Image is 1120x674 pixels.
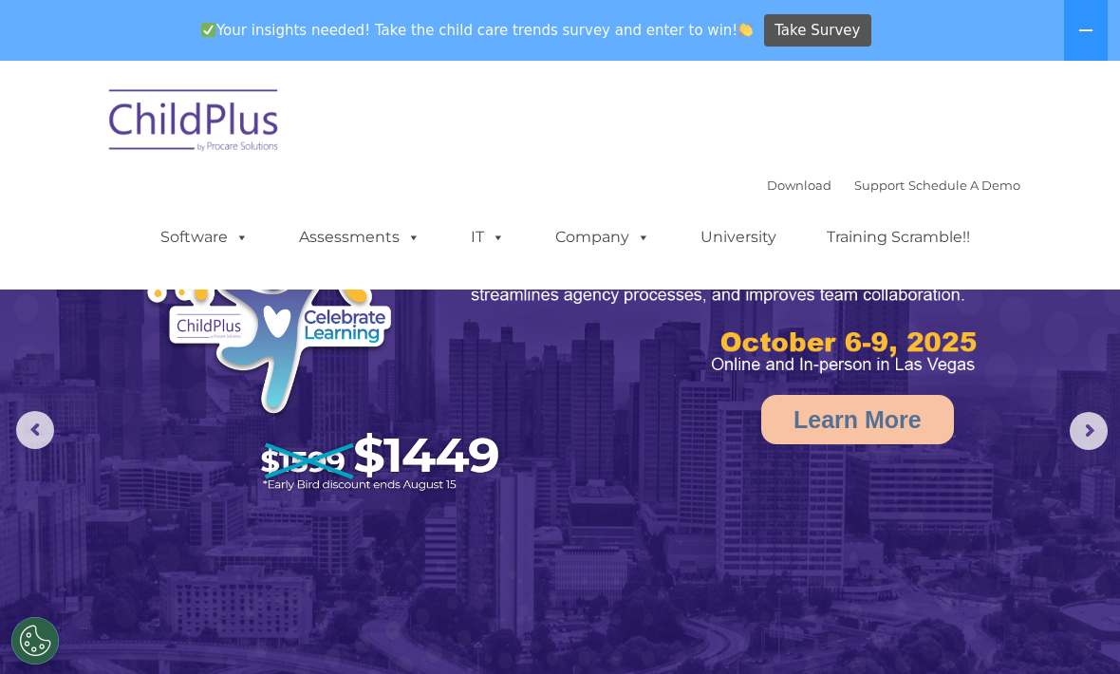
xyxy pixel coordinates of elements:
a: Assessments [280,218,439,256]
a: Download [767,178,831,193]
img: 👏 [738,23,753,37]
span: Your insights needed! Take the child care trends survey and enter to win! [193,12,761,49]
a: University [681,218,795,256]
a: Schedule A Demo [908,178,1020,193]
img: ✅ [201,23,215,37]
a: IT [452,218,524,256]
a: Software [141,218,268,256]
a: Company [536,218,669,256]
a: Take Survey [764,14,871,47]
button: Cookies Settings [11,617,59,665]
a: Learn More [761,395,954,444]
img: ChildPlus by Procare Solutions [100,76,289,171]
font: | [767,178,1020,193]
a: Training Scramble!! [808,218,989,256]
span: Take Survey [775,14,860,47]
a: Support [854,178,905,193]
